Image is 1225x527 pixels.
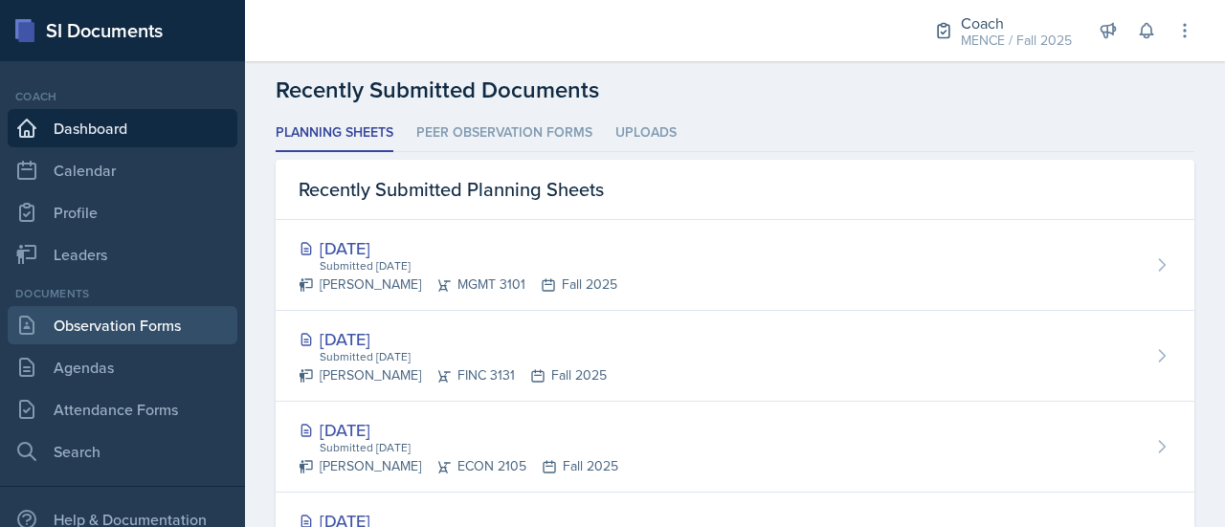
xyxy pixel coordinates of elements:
[318,439,618,456] div: Submitted [DATE]
[615,115,677,152] li: Uploads
[299,456,618,476] div: [PERSON_NAME] ECON 2105 Fall 2025
[8,151,237,189] a: Calendar
[8,109,237,147] a: Dashboard
[961,31,1072,51] div: MENCE / Fall 2025
[8,306,237,344] a: Observation Forms
[8,390,237,428] a: Attendance Forms
[416,115,592,152] li: Peer Observation Forms
[299,365,607,385] div: [PERSON_NAME] FINC 3131 Fall 2025
[299,274,617,295] div: [PERSON_NAME] MGMT 3101 Fall 2025
[276,160,1194,220] div: Recently Submitted Planning Sheets
[318,257,617,274] div: Submitted [DATE]
[961,11,1072,34] div: Coach
[8,235,237,274] a: Leaders
[276,115,393,152] li: Planning Sheets
[276,220,1194,311] a: [DATE] Submitted [DATE] [PERSON_NAME]MGMT 3101Fall 2025
[299,417,618,443] div: [DATE]
[8,193,237,231] a: Profile
[299,326,607,352] div: [DATE]
[276,311,1194,402] a: [DATE] Submitted [DATE] [PERSON_NAME]FINC 3131Fall 2025
[8,88,237,105] div: Coach
[276,402,1194,493] a: [DATE] Submitted [DATE] [PERSON_NAME]ECON 2105Fall 2025
[8,285,237,302] div: Documents
[318,348,607,365] div: Submitted [DATE]
[299,235,617,261] div: [DATE]
[8,348,237,386] a: Agendas
[276,73,1194,107] div: Recently Submitted Documents
[8,432,237,471] a: Search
